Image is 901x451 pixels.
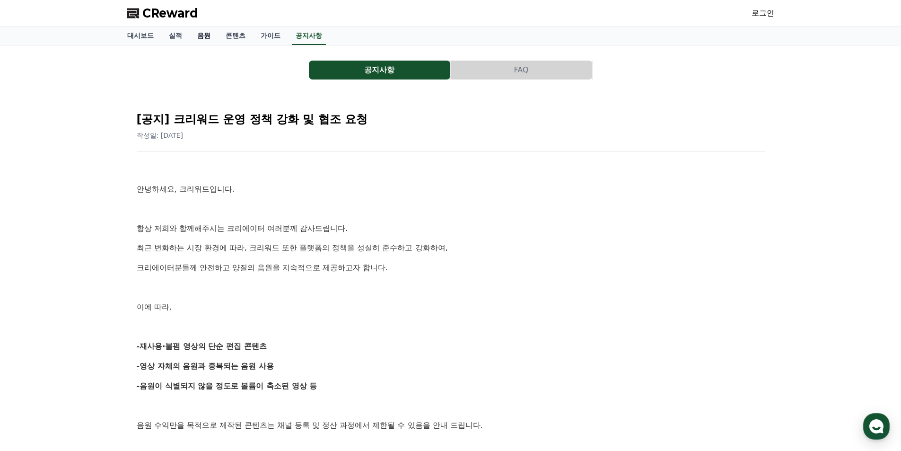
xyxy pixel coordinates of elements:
p: 최근 변화하는 시장 환경에 따라, 크리워드 또한 플랫폼의 정책을 성실히 준수하고 강화하여, [137,242,765,254]
a: 대화 [62,300,122,324]
a: 콘텐츠 [218,27,253,45]
a: 공지사항 [292,27,326,45]
a: 공지사항 [309,61,451,80]
a: CReward [127,6,198,21]
span: 대화 [87,315,98,322]
p: 안녕하세요, 크리워드입니다. [137,183,765,195]
a: 가이드 [253,27,288,45]
a: 로그인 [752,8,774,19]
p: 크리에이터분들께 안전하고 양질의 음원을 지속적으로 제공하고자 합니다. [137,262,765,274]
span: 작성일: [DATE] [137,132,184,139]
h2: [공지] 크리워드 운영 정책 강화 및 협조 요청 [137,112,765,127]
strong: -영상 자체의 음원과 중복되는 음원 사용 [137,362,274,371]
a: FAQ [451,61,593,80]
a: 설정 [122,300,182,324]
p: 이에 따라, [137,301,765,313]
a: 대시보드 [120,27,161,45]
a: 실적 [161,27,190,45]
span: 홈 [30,314,35,322]
button: 공지사항 [309,61,450,80]
p: 항상 저희와 함께해주시는 크리에이터 여러분께 감사드립니다. [137,222,765,235]
span: CReward [142,6,198,21]
strong: -재사용·불펌 영상의 단순 편집 콘텐츠 [137,342,267,351]
span: 설정 [146,314,157,322]
a: 홈 [3,300,62,324]
p: 음원 수익만을 목적으로 제작된 콘텐츠는 채널 등록 및 정산 과정에서 제한될 수 있음을 안내 드립니다. [137,419,765,432]
button: FAQ [451,61,592,80]
strong: -음원이 식별되지 않을 정도로 볼륨이 축소된 영상 등 [137,381,317,390]
a: 음원 [190,27,218,45]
